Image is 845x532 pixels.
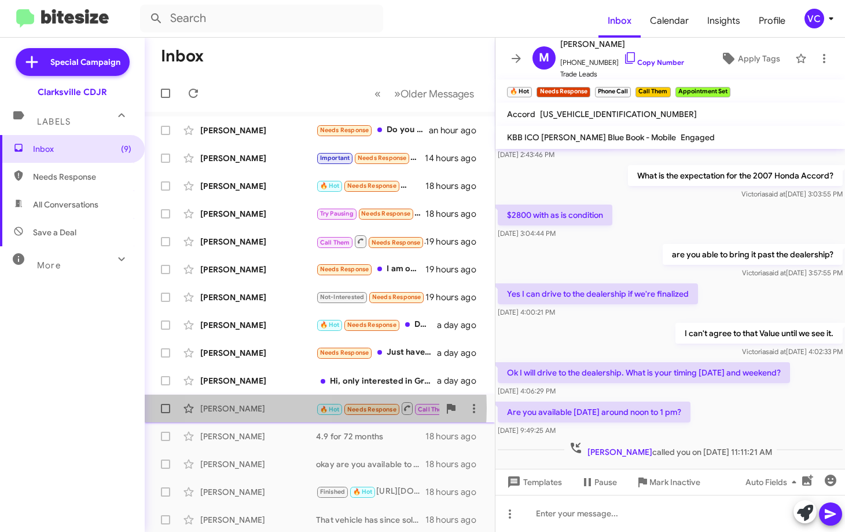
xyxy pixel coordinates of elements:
span: Accord [507,109,535,119]
span: Victoria [DATE] 3:03:55 PM [741,190,843,198]
small: 🔥 Hot [507,87,532,97]
p: $2800 with as is condition [498,205,612,225]
p: Ok I will drive to the dealership. What is your timing [DATE] and weekend? [498,362,790,383]
div: 18 hours ago [425,431,486,442]
div: 18 hours ago [425,486,486,498]
span: [PERSON_NAME] [587,447,652,457]
span: 🔥 Hot [320,406,340,413]
span: (9) [121,143,131,155]
span: Needs Response [372,239,421,246]
span: [PHONE_NUMBER] [560,51,684,68]
button: Next [387,82,481,105]
span: Special Campaign [50,56,120,68]
span: [US_VEHICLE_IDENTIFICATION_NUMBER] [540,109,697,119]
div: VC [804,9,824,28]
div: [PERSON_NAME] [200,180,316,192]
span: said at [766,268,786,277]
span: Pause [594,472,617,493]
div: [PERSON_NAME] [200,264,316,275]
nav: Page navigation example [368,82,481,105]
div: [PERSON_NAME] [200,375,316,387]
div: How long does the price evaluating process take because I can't spend more than 20 minutes? [316,207,425,220]
div: 4.9 for 72 months [316,431,425,442]
p: Yes I can drive to the dealership if we're finalized [498,283,698,304]
a: Calendar [641,4,698,38]
span: » [394,86,401,101]
div: 18 hours ago [425,458,486,470]
div: 18 hours ago [425,514,486,526]
input: Search [140,5,383,32]
span: called you on [DATE] 11:11:21 AM [564,441,777,458]
div: 19 hours ago [425,291,486,303]
span: Apply Tags [738,48,780,69]
span: [DATE] 2:43:46 PM [498,150,554,159]
span: Save a Deal [33,227,76,238]
div: an hour ago [429,125,486,136]
span: said at [765,190,785,198]
span: Victoria [DATE] 3:57:55 PM [742,268,843,277]
div: Just have get rid of the 2024 4dr wrangler 4xe to get the new one [316,346,437,359]
span: Needs Response [347,406,396,413]
button: Apply Tags [710,48,789,69]
div: Hi, only interested in Granite gladiator soft top,,, can you secure? [316,375,437,387]
div: [PERSON_NAME] [200,208,316,220]
span: « [374,86,381,101]
span: 🔥 Hot [320,182,340,190]
a: Profile [750,4,795,38]
div: how much would i need down without a co buyer [316,290,425,304]
span: Victoria [DATE] 4:02:33 PM [742,347,843,356]
span: Templates [505,472,562,493]
span: More [37,260,61,271]
div: Yes [316,151,425,165]
div: [PERSON_NAME] [200,152,316,164]
span: Needs Response [372,293,421,301]
div: [PERSON_NAME] [200,319,316,331]
span: Needs Response [320,265,369,273]
span: Important [320,154,350,162]
div: [PERSON_NAME] [200,125,316,136]
button: Previous [368,82,388,105]
button: Templates [495,472,571,493]
button: Pause [571,472,626,493]
small: Phone Call [595,87,631,97]
span: Trade Leads [560,68,684,80]
div: Do you have any deals on any tundras 4 x 4's? [316,123,429,137]
div: FYI I meant to write that to someone else [316,179,425,192]
div: 14 hours ago [425,152,486,164]
div: [PERSON_NAME] [200,486,316,498]
span: Finished [320,488,346,495]
div: okay are you available to visit the dealership tonight or [DATE]? [316,458,425,470]
div: 19 hours ago [425,236,486,247]
span: Older Messages [401,88,474,100]
div: 18 hours ago [425,208,486,220]
span: [DATE] 3:04:44 PM [498,229,556,238]
span: Needs Response [320,349,369,356]
div: [URL][DOMAIN_NAME] [316,485,425,498]
span: Auto Fields [745,472,801,493]
div: [PERSON_NAME] [200,514,316,526]
span: [DATE] 4:00:21 PM [498,308,555,316]
span: Try Pausing [320,210,354,217]
div: [PERSON_NAME] [200,431,316,442]
div: Inbound Call [316,401,439,416]
div: [PERSON_NAME] [200,291,316,303]
span: Needs Response [347,321,396,329]
a: Inbox [598,4,641,38]
span: Call Them [320,239,350,246]
div: a day ago [437,319,486,331]
small: Call Them [635,87,670,97]
a: Insights [698,4,750,38]
div: 18 hours ago [425,180,486,192]
div: Clarksville CDJR [38,86,107,98]
span: All Conversations [33,199,98,210]
div: 19 hours ago [425,264,486,275]
span: Needs Response [361,210,410,217]
span: Not-Interested [320,293,365,301]
a: Copy Number [623,58,684,67]
div: [PERSON_NAME] [200,236,316,247]
div: a day ago [437,375,486,387]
